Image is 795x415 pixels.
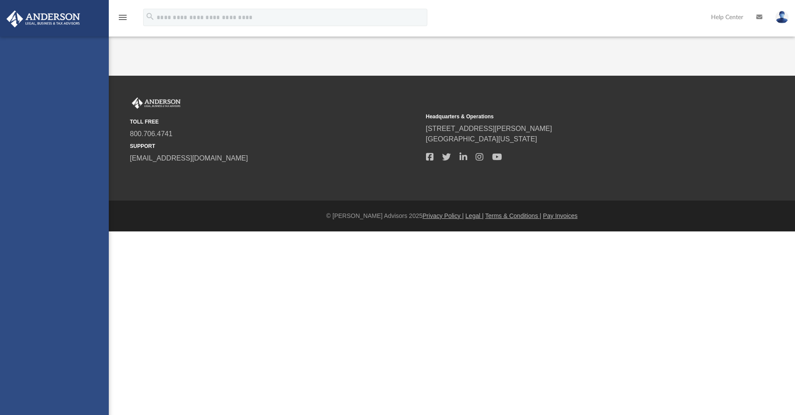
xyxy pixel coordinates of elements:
[466,212,484,219] a: Legal |
[117,12,128,23] i: menu
[130,142,420,150] small: SUPPORT
[117,17,128,23] a: menu
[130,130,173,137] a: 800.706.4741
[543,212,577,219] a: Pay Invoices
[145,12,155,21] i: search
[426,125,552,132] a: [STREET_ADDRESS][PERSON_NAME]
[130,118,420,126] small: TOLL FREE
[426,113,716,120] small: Headquarters & Operations
[130,97,182,109] img: Anderson Advisors Platinum Portal
[485,212,541,219] a: Terms & Conditions |
[109,211,795,221] div: © [PERSON_NAME] Advisors 2025
[775,11,788,23] img: User Pic
[130,154,248,162] a: [EMAIL_ADDRESS][DOMAIN_NAME]
[4,10,83,27] img: Anderson Advisors Platinum Portal
[426,135,537,143] a: [GEOGRAPHIC_DATA][US_STATE]
[423,212,464,219] a: Privacy Policy |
